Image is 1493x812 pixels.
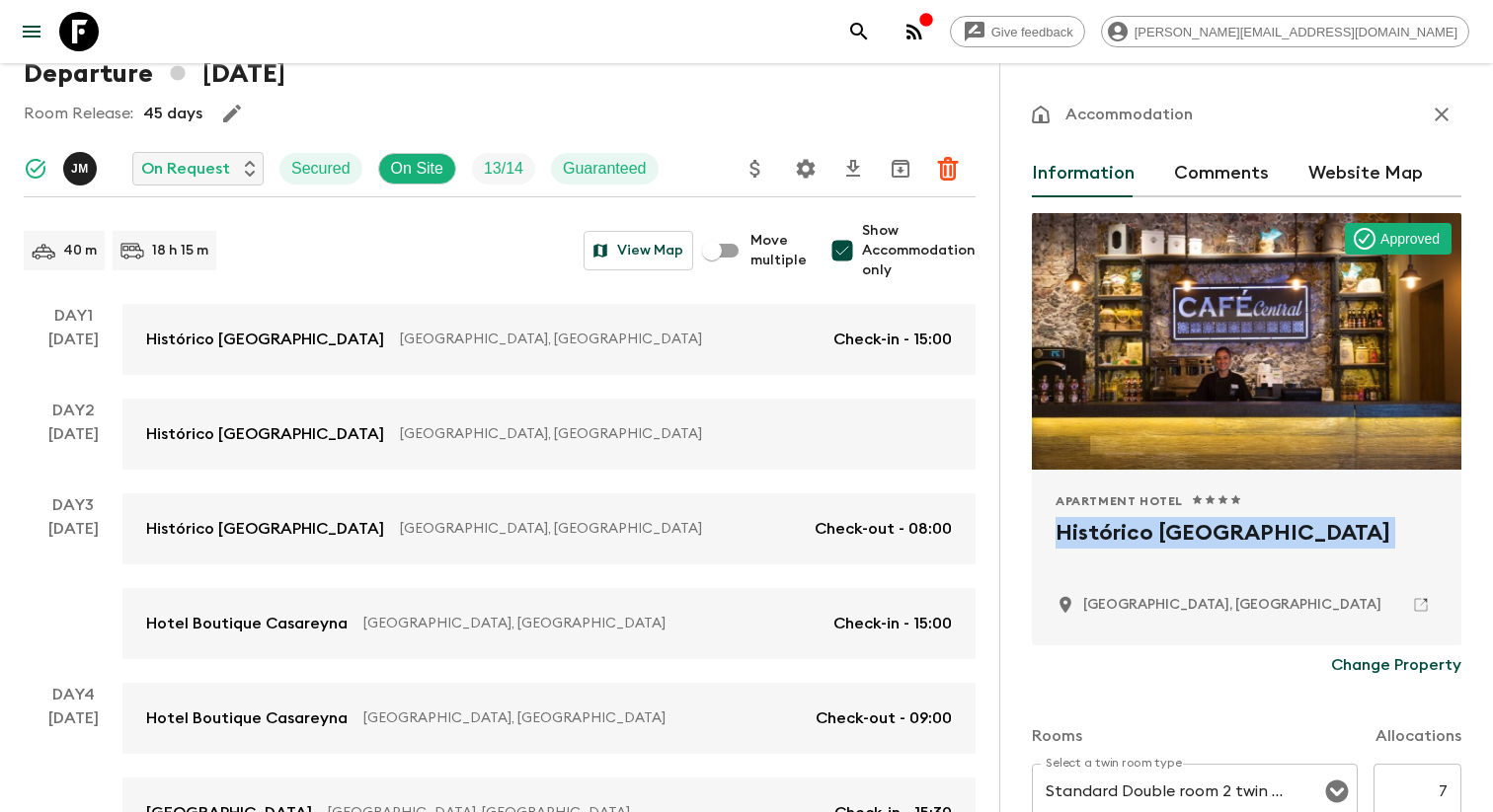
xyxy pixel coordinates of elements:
p: [GEOGRAPHIC_DATA], [GEOGRAPHIC_DATA] [363,708,800,728]
div: Trip Fill [472,153,535,185]
span: Show Accommodation only [862,221,976,280]
p: Hotel Boutique Casareyna [146,706,348,730]
button: Open [1323,777,1351,805]
p: On Request [141,157,230,181]
a: Give feedback [950,16,1085,47]
p: Hotel Boutique Casareyna [146,612,348,635]
button: Update Price, Early Bird Discount and Costs [736,149,775,188]
p: Day 3 [24,493,122,517]
p: Histórico [GEOGRAPHIC_DATA] [146,517,384,541]
a: Hotel Boutique Casareyna[GEOGRAPHIC_DATA], [GEOGRAPHIC_DATA]Check-out - 09:00 [122,683,976,754]
h1: Departure [DATE] [24,54,285,94]
p: Guaranteed [563,157,647,181]
div: [PERSON_NAME][EMAIL_ADDRESS][DOMAIN_NAME] [1101,16,1469,47]
p: On Site [391,157,443,181]
p: Day 2 [24,399,122,422]
p: Day 1 [24,304,122,328]
a: Hotel Boutique Casareyna[GEOGRAPHIC_DATA], [GEOGRAPHIC_DATA]Check-in - 15:00 [122,588,976,659]
button: search adventures [839,12,879,51]
p: [GEOGRAPHIC_DATA], [GEOGRAPHIC_DATA] [400,424,936,444]
p: J M [71,161,89,177]
div: On Site [378,153,456,185]
p: 40 m [63,241,97,260]
p: Change Property [1331,653,1461,677]
p: Secured [291,157,351,181]
p: Day 4 [24,683,122,706]
span: [PERSON_NAME][EMAIL_ADDRESS][DOMAIN_NAME] [1124,25,1468,39]
span: Move multiple [750,231,807,270]
button: Settings [786,149,825,188]
button: Archive (Completed, Cancelled or Unsynced Departures only) [881,149,920,188]
p: Room Release: [24,102,133,125]
p: Histórico [GEOGRAPHIC_DATA] [146,328,384,351]
button: Comments [1174,150,1269,197]
p: [GEOGRAPHIC_DATA], [GEOGRAPHIC_DATA] [363,614,818,633]
span: Apartment Hotel [1056,493,1183,509]
div: [DATE] [48,517,99,659]
p: [GEOGRAPHIC_DATA], [GEOGRAPHIC_DATA] [400,519,799,539]
span: Jocelyn Muñoz [63,158,101,174]
p: 45 days [143,102,202,125]
button: JM [63,152,101,185]
h2: Histórico [GEOGRAPHIC_DATA] [1056,517,1438,580]
button: Website Map [1308,150,1423,197]
p: Mexico City, Mexico [1083,595,1381,615]
p: Allocations [1375,724,1461,748]
p: 18 h 15 m [152,241,208,260]
p: Rooms [1032,724,1082,748]
p: [GEOGRAPHIC_DATA], [GEOGRAPHIC_DATA] [400,330,818,349]
button: Delete [928,149,968,188]
p: 13 / 14 [484,157,523,181]
a: Histórico [GEOGRAPHIC_DATA][GEOGRAPHIC_DATA], [GEOGRAPHIC_DATA]Check-out - 08:00 [122,493,976,564]
p: Histórico [GEOGRAPHIC_DATA] [146,422,384,446]
p: Approved [1380,229,1440,249]
div: Photo of Histórico Central Mexico City [1032,213,1461,470]
label: Select a twin room type [1046,755,1182,772]
div: [DATE] [48,422,99,470]
a: Histórico [GEOGRAPHIC_DATA][GEOGRAPHIC_DATA], [GEOGRAPHIC_DATA]Check-in - 15:00 [122,304,976,375]
button: Download CSV [833,149,873,188]
p: Check-out - 08:00 [815,517,952,541]
p: Accommodation [1065,103,1193,126]
p: Check-out - 09:00 [816,706,952,730]
button: Information [1032,150,1135,197]
a: Histórico [GEOGRAPHIC_DATA][GEOGRAPHIC_DATA], [GEOGRAPHIC_DATA] [122,399,976,470]
div: Secured [279,153,362,185]
button: Change Property [1331,645,1461,685]
div: [DATE] [48,328,99,375]
svg: Synced Successfully [24,157,47,181]
p: Check-in - 15:00 [833,328,952,351]
button: menu [12,12,51,51]
button: View Map [584,231,693,270]
p: Check-in - 15:00 [833,612,952,635]
span: Give feedback [981,25,1084,39]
